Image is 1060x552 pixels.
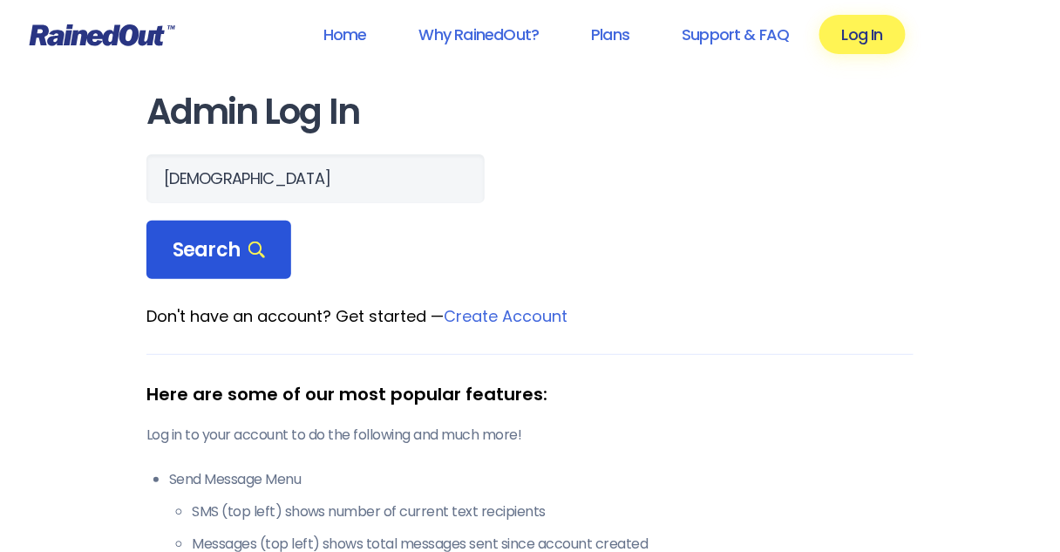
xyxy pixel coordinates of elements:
a: Log In [819,15,906,54]
h1: Admin Log In [146,92,914,132]
div: Here are some of our most popular features: [146,381,914,407]
a: Create Account [444,305,567,327]
div: Search [146,221,291,280]
span: Search [173,238,265,262]
li: SMS (top left) shows number of current text recipients [192,501,914,522]
input: Search Orgs… [146,154,485,203]
a: Plans [568,15,652,54]
a: Support & FAQ [659,15,812,54]
a: Home [301,15,390,54]
a: Why RainedOut? [397,15,562,54]
p: Log in to your account to do the following and much more! [146,425,914,446]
